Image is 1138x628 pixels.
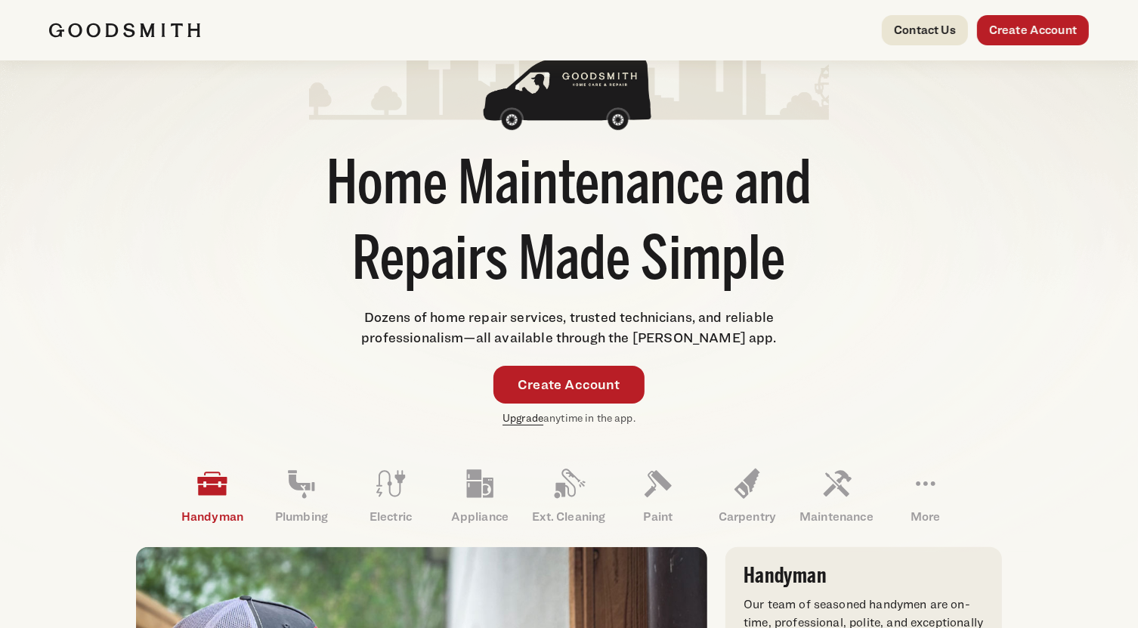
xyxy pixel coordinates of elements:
p: Handyman [168,508,257,526]
a: Plumbing [257,456,346,535]
h3: Handyman [744,565,984,586]
p: Paint [614,508,703,526]
a: Maintenance [792,456,881,535]
a: Create Account [493,366,645,404]
p: anytime in the app. [503,410,635,427]
a: More [881,456,970,535]
p: Plumbing [257,508,346,526]
span: Dozens of home repair services, trusted technicians, and reliable professionalism—all available t... [361,309,777,345]
a: Paint [614,456,703,535]
a: Upgrade [503,411,543,424]
a: Appliance [435,456,524,535]
a: Contact Us [882,15,968,45]
a: Create Account [977,15,1089,45]
p: Maintenance [792,508,881,526]
p: More [881,508,970,526]
img: Goodsmith [49,23,200,38]
a: Handyman [168,456,257,535]
p: Ext. Cleaning [524,508,614,526]
a: Carpentry [703,456,792,535]
h1: Home Maintenance and Repairs Made Simple [309,150,829,301]
a: Electric [346,456,435,535]
p: Appliance [435,508,524,526]
p: Electric [346,508,435,526]
a: Ext. Cleaning [524,456,614,535]
p: Carpentry [703,508,792,526]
